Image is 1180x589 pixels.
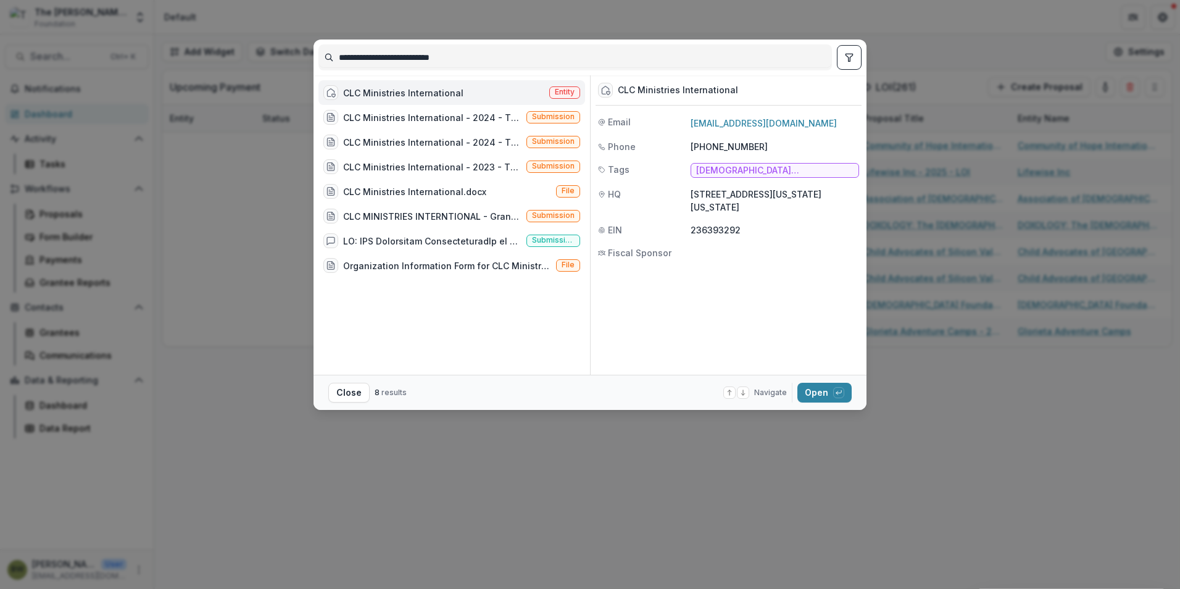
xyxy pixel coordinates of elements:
[754,387,787,398] span: Navigate
[532,137,575,146] span: Submission
[696,165,854,176] span: [DEMOGRAPHIC_DATA] Translation/Distribution
[562,186,575,195] span: File
[343,136,521,149] div: CLC Ministries International - 2024 - The [PERSON_NAME] Foundation Grant Proposal Application
[343,259,551,272] div: Organization Information Form for CLC Ministries.msg
[343,235,521,248] div: LO: IPS Dolorsitam ConsecteturadIp el s doei temporin ut laboree dolo magn aliquaenimad minimve q...
[375,388,380,397] span: 8
[328,383,370,403] button: Close
[532,112,575,121] span: Submission
[691,223,859,236] p: 236393292
[343,210,521,223] div: CLC MINISTRIES INTERNTIONAL - Grant - [DATE]
[532,162,575,170] span: Submission
[608,246,671,259] span: Fiscal Sponsor
[343,161,521,173] div: CLC Ministries International - 2023 - The [PERSON_NAME] Foundation Grant Proposal Application
[343,111,521,124] div: CLC Ministries International - 2024 - The [PERSON_NAME] Foundation Grant Proposal Application
[608,115,631,128] span: Email
[381,388,407,397] span: results
[608,140,636,153] span: Phone
[343,185,486,198] div: CLC Ministries International.docx
[608,163,629,176] span: Tags
[555,88,575,96] span: Entity
[532,211,575,220] span: Submission
[691,188,859,214] p: [STREET_ADDRESS][US_STATE][US_STATE]
[562,261,575,269] span: File
[618,85,738,96] div: CLC Ministries International
[837,45,862,70] button: toggle filters
[797,383,852,403] button: Open
[532,236,575,244] span: Submission comment
[608,223,622,236] span: EIN
[608,188,621,201] span: HQ
[691,140,859,153] p: [PHONE_NUMBER]
[343,86,463,99] div: CLC Ministries International
[691,118,837,128] a: [EMAIL_ADDRESS][DOMAIN_NAME]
